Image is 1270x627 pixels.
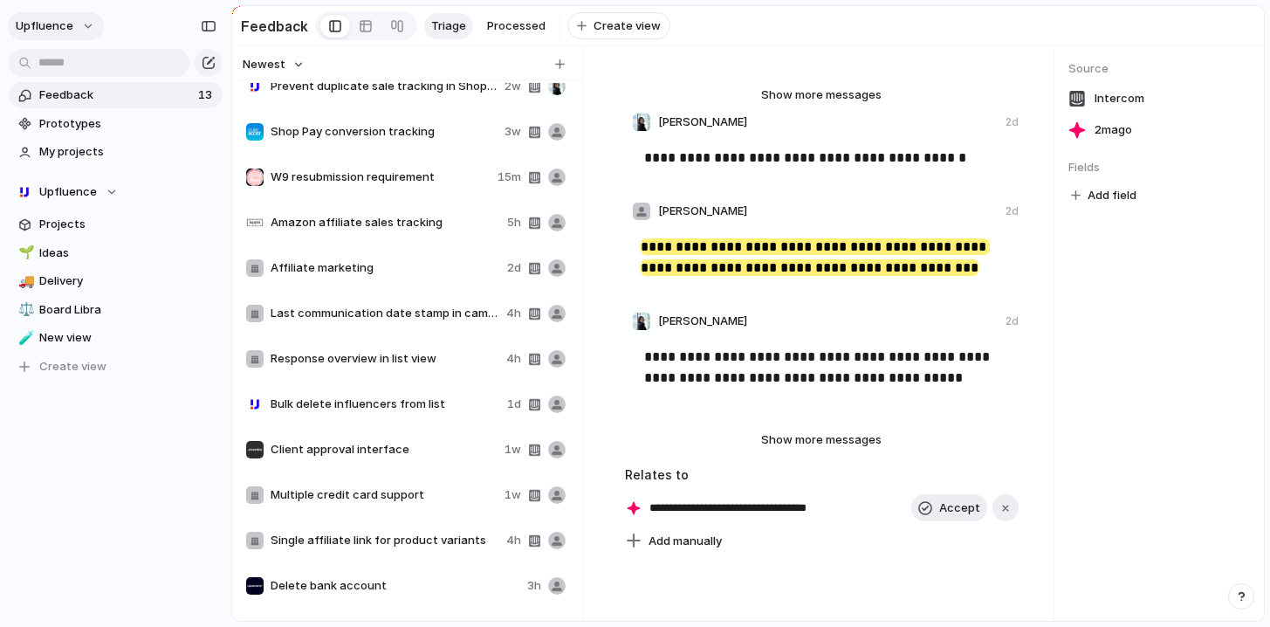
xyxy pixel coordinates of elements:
[625,465,1019,484] h3: Relates to
[271,577,520,595] span: Delete bank account
[1068,184,1139,207] button: Add field
[649,533,722,550] span: Add manually
[480,13,553,39] a: Processed
[507,214,521,231] span: 5h
[1006,114,1019,130] div: 2d
[39,143,216,161] span: My projects
[594,17,661,35] span: Create view
[487,17,546,35] span: Processed
[658,313,747,330] span: [PERSON_NAME]
[9,240,223,266] a: 🌱Ideas
[18,300,31,320] div: ⚖️
[16,329,33,347] button: 🧪
[505,441,521,458] span: 1w
[761,86,882,104] span: Show more messages
[271,214,500,231] span: Amazon affiliate sales tracking
[619,529,729,554] button: Add manually
[1068,86,1250,111] a: Intercom
[39,86,193,104] span: Feedback
[9,268,223,294] a: 🚚Delivery
[939,500,980,517] span: Accept
[16,245,33,262] button: 🌱
[39,358,106,376] span: Create view
[243,56,285,73] span: Newest
[505,486,521,504] span: 1w
[271,123,498,141] span: Shop Pay conversion tracking
[18,328,31,348] div: 🧪
[16,301,33,319] button: ⚖️
[9,111,223,137] a: Prototypes
[39,115,216,133] span: Prototypes
[8,12,104,40] button: Upfluence
[9,325,223,351] a: 🧪New view
[16,272,33,290] button: 🚚
[507,396,521,413] span: 1d
[761,431,882,449] span: Show more messages
[567,12,670,40] button: Create view
[424,13,473,39] a: Triage
[16,17,73,35] span: Upfluence
[498,169,521,186] span: 15m
[507,259,521,277] span: 2d
[527,577,541,595] span: 3h
[911,494,987,522] button: Accept
[506,305,521,322] span: 4h
[271,441,498,458] span: Client approval interface
[39,301,216,319] span: Board Libra
[505,123,521,141] span: 3w
[39,329,216,347] span: New view
[241,16,308,37] h2: Feedback
[39,245,216,262] span: Ideas
[658,114,747,131] span: [PERSON_NAME]
[271,532,499,549] span: Single affiliate link for product variants
[271,259,500,277] span: Affiliate marketing
[9,139,223,165] a: My projects
[1095,121,1132,139] span: 2m ago
[271,305,499,322] span: Last communication date stamp in campaign view
[506,532,521,549] span: 4h
[18,243,31,263] div: 🌱
[39,216,216,233] span: Projects
[18,272,31,292] div: 🚚
[658,203,747,220] span: [PERSON_NAME]
[39,183,97,201] span: Upfluence
[9,297,223,323] a: ⚖️Board Libra
[9,179,223,205] button: Upfluence
[271,486,498,504] span: Multiple credit card support
[9,354,223,380] button: Create view
[717,429,926,451] button: Show more messages
[431,17,466,35] span: Triage
[9,82,223,108] a: Feedback13
[9,211,223,238] a: Projects
[506,350,521,368] span: 4h
[717,84,926,107] button: Show more messages
[1088,187,1136,204] span: Add field
[271,350,499,368] span: Response overview in list view
[1068,159,1250,176] span: Fields
[505,78,521,95] span: 2w
[198,86,216,104] span: 13
[1068,60,1250,78] span: Source
[271,169,491,186] span: W9 resubmission requirement
[240,53,307,76] button: Newest
[1006,203,1019,219] div: 2d
[271,78,498,95] span: Prevent duplicate sale tracking in Shopify integration
[271,396,500,413] span: Bulk delete influencers from list
[1095,90,1144,107] span: Intercom
[1006,313,1019,329] div: 2d
[39,272,216,290] span: Delivery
